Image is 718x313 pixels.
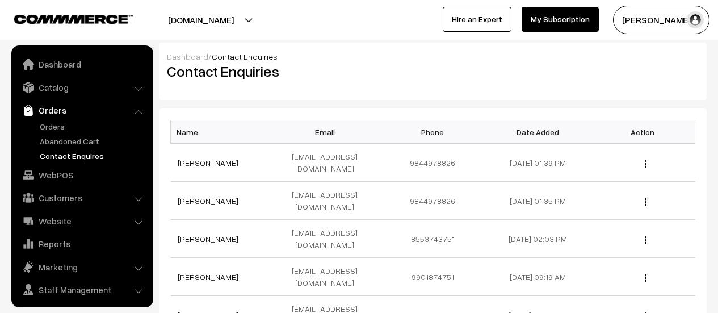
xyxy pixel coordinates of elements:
[178,158,238,168] a: [PERSON_NAME]
[275,220,380,258] td: [EMAIL_ADDRESS][DOMAIN_NAME]
[485,120,590,144] th: Date Added
[275,182,380,220] td: [EMAIL_ADDRESS][DOMAIN_NAME]
[167,52,208,61] a: Dashboard
[37,120,149,132] a: Orders
[485,220,590,258] td: [DATE] 02:03 PM
[485,144,590,182] td: [DATE] 01:39 PM
[37,135,149,147] a: Abandoned Cart
[178,234,238,244] a: [PERSON_NAME]
[167,51,699,62] div: /
[485,182,590,220] td: [DATE] 01:35 PM
[590,120,695,144] th: Action
[275,144,380,182] td: [EMAIL_ADDRESS][DOMAIN_NAME]
[380,144,485,182] td: 9844978826
[645,236,646,244] img: Menu
[645,160,646,168] img: Menu
[14,54,149,74] a: Dashboard
[128,6,274,34] button: [DOMAIN_NAME]
[14,165,149,185] a: WebPOS
[178,196,238,206] a: [PERSON_NAME]
[14,279,149,300] a: Staff Management
[443,7,511,32] a: Hire an Expert
[522,7,599,32] a: My Subscription
[14,187,149,208] a: Customers
[645,274,646,282] img: Menu
[14,11,114,25] a: COMMMERCE
[14,15,133,23] img: COMMMERCE
[380,182,485,220] td: 9844978826
[380,120,485,144] th: Phone
[37,150,149,162] a: Contact Enquires
[14,100,149,120] a: Orders
[14,257,149,277] a: Marketing
[645,198,646,206] img: Menu
[212,52,278,61] span: Contact Enquiries
[14,211,149,231] a: Website
[380,220,485,258] td: 8553743751
[275,258,380,296] td: [EMAIL_ADDRESS][DOMAIN_NAME]
[687,11,704,28] img: user
[485,258,590,296] td: [DATE] 09:19 AM
[178,272,238,282] a: [PERSON_NAME]
[14,233,149,254] a: Reports
[171,120,276,144] th: Name
[14,77,149,98] a: Catalog
[167,62,425,80] h2: Contact Enquiries
[275,120,380,144] th: Email
[613,6,709,34] button: [PERSON_NAME]
[380,258,485,296] td: 9901874751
